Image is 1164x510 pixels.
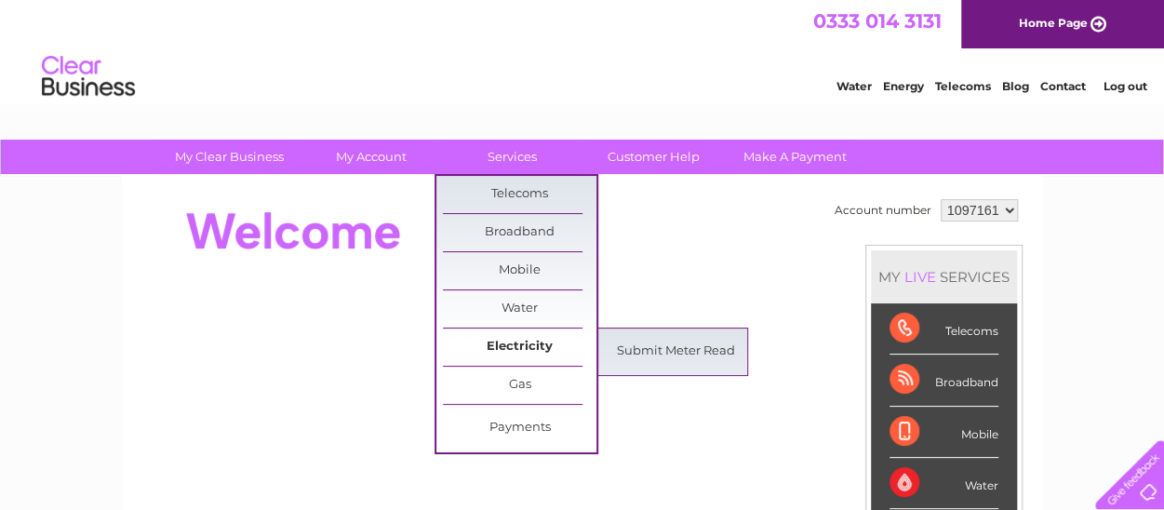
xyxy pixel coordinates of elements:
[443,252,596,289] a: Mobile
[443,367,596,404] a: Gas
[443,409,596,447] a: Payments
[890,303,998,355] div: Telecoms
[871,250,1017,303] div: MY SERVICES
[443,214,596,251] a: Broadband
[935,79,991,93] a: Telecoms
[890,355,998,406] div: Broadband
[890,458,998,509] div: Water
[153,140,306,174] a: My Clear Business
[901,268,940,286] div: LIVE
[836,79,872,93] a: Water
[599,333,753,370] a: Submit Meter Read
[143,10,1023,90] div: Clear Business is a trading name of Verastar Limited (registered in [GEOGRAPHIC_DATA] No. 3667643...
[1103,79,1146,93] a: Log out
[890,407,998,458] div: Mobile
[443,290,596,328] a: Water
[1002,79,1029,93] a: Blog
[813,9,942,33] a: 0333 014 3131
[443,329,596,366] a: Electricity
[435,140,589,174] a: Services
[294,140,448,174] a: My Account
[443,176,596,213] a: Telecoms
[41,48,136,105] img: logo.png
[577,140,730,174] a: Customer Help
[883,79,924,93] a: Energy
[1040,79,1086,93] a: Contact
[718,140,872,174] a: Make A Payment
[830,195,936,226] td: Account number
